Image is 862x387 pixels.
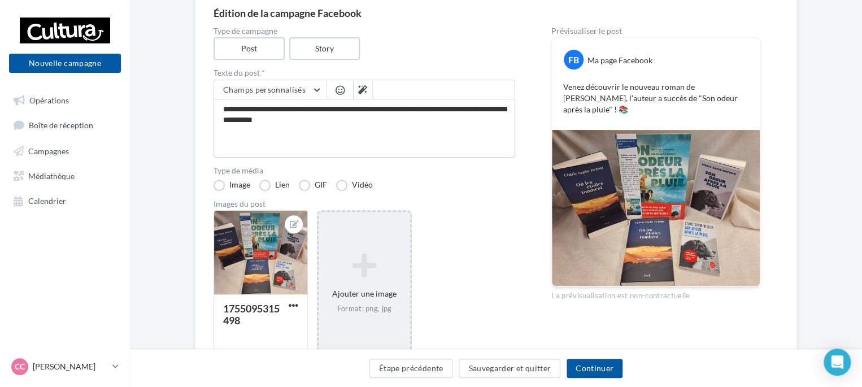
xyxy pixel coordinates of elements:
a: Boîte de réception [7,114,123,135]
label: Post [214,37,285,60]
a: Campagnes [7,140,123,160]
button: Étape précédente [369,359,453,378]
label: Type de média [214,167,515,175]
div: Prévisualiser le post [551,27,760,35]
p: Venez découvrir le nouveau roman de [PERSON_NAME], l’auteur a succès de "Son odeur après la pluie... [563,81,748,115]
a: CC [PERSON_NAME] [9,356,121,377]
a: Calendrier [7,190,123,210]
span: Opérations [29,95,69,105]
a: Opérations [7,89,123,110]
div: Ma page Facebook [587,55,652,66]
label: Image [214,180,250,191]
div: Édition de la campagne Facebook [214,8,778,18]
span: CC [15,361,25,372]
button: Champs personnalisés [214,80,326,99]
span: Boîte de réception [29,120,93,130]
button: Nouvelle campagne [9,54,121,73]
div: Images du post [214,200,515,208]
a: Médiathèque [7,165,123,185]
span: Médiathèque [28,171,75,180]
label: GIF [299,180,327,191]
span: Campagnes [28,146,69,155]
button: Continuer [567,359,622,378]
div: La prévisualisation est non-contractuelle [551,286,760,301]
span: Champs personnalisés [223,85,306,94]
label: Type de campagne [214,27,515,35]
label: Texte du post * [214,69,515,77]
label: Vidéo [336,180,373,191]
div: 1755095315498 [223,302,280,327]
button: Sauvegarder et quitter [459,359,560,378]
label: Lien [259,180,290,191]
label: Story [289,37,360,60]
span: Calendrier [28,196,66,206]
div: Open Intercom Messenger [824,349,851,376]
p: [PERSON_NAME] [33,361,108,372]
div: FB [564,50,584,69]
